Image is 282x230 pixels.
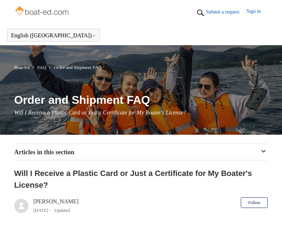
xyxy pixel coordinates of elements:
[47,65,101,70] li: Order and Shipment FAQ
[37,65,46,70] a: FAQ
[14,109,186,116] span: Will I Receive a Plastic Card or Just a Certificate for My Boater's License?
[14,149,74,156] span: Articles in this section
[195,7,206,18] img: 01HZPCYTXV3JW8MJV9VD7EMK0H
[14,167,268,191] h2: Will I Receive a Plastic Card or Just a Certificate for My Boater's License?
[33,208,48,213] time: 04/08/2025, 11:43
[54,65,102,70] a: Order and Shipment FAQ
[14,4,71,18] img: Boat-Ed Help Center home page
[14,65,30,70] a: Boat-Ed
[14,91,268,108] h1: Order and Shipment FAQ
[54,208,70,213] li: Updated
[14,65,31,70] li: Boat-Ed
[11,32,96,39] button: English ([GEOGRAPHIC_DATA])
[246,7,268,18] a: Sign in
[33,197,79,214] div: [PERSON_NAME]
[241,197,268,208] button: Follow Article
[206,8,246,16] a: Submit a request
[31,65,47,70] li: FAQ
